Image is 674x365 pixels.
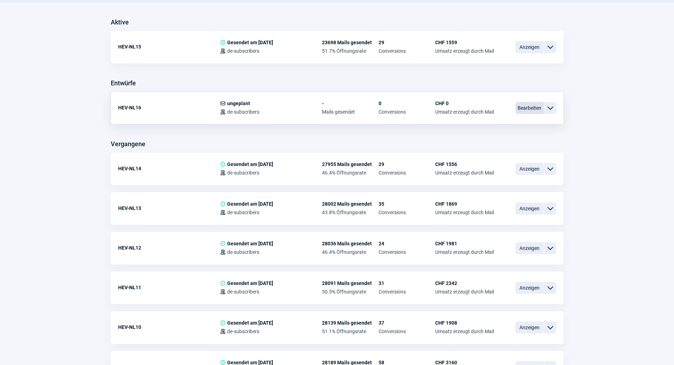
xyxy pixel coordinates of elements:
span: 51.1% Öffnungsrate [322,329,379,334]
span: Anzeigen [515,321,544,333]
span: de-subscribers [227,329,259,334]
span: 35 [379,201,435,207]
span: Umsatz erzeugt durch Mail [435,289,494,295]
span: Anzeigen [515,282,544,294]
span: ungeplant [227,101,250,106]
span: Conversions [379,210,435,215]
span: 28002 Mails gesendet [322,201,379,207]
span: CHF 1559 [435,40,494,45]
span: de-subscribers [227,48,259,54]
span: Umsatz erzeugt durch Mail [435,48,494,54]
span: 43.8% Öffnungsrate [322,210,379,215]
h3: Entwürfe [111,78,136,89]
span: 37 [379,320,435,326]
span: CHF 0 [435,101,494,106]
span: Umsatz erzeugt durch Mail [435,329,494,334]
span: Bearbeiten [515,102,544,114]
span: CHF 1908 [435,320,494,326]
span: Gesendet am [DATE] [227,241,273,246]
span: 46.4% Öffnungsrate [322,249,379,255]
h3: Vergangene [111,138,145,150]
span: Conversions [379,289,435,295]
span: Anzeigen [515,203,544,215]
span: Conversions [379,48,435,54]
span: 0 [379,101,435,106]
div: HEV-NL14 [118,161,220,176]
span: Gesendet am [DATE] [227,201,273,207]
span: CHF 1556 [435,161,494,167]
span: CHF 1981 [435,241,494,246]
span: de-subscribers [227,109,259,115]
span: Gesendet am [DATE] [227,280,273,286]
span: Gesendet am [DATE] [227,161,273,167]
span: Umsatz erzeugt durch Mail [435,109,494,115]
span: de-subscribers [227,210,259,215]
span: CHF 1869 [435,201,494,207]
span: 29 [379,161,435,167]
div: HEV-NL16 [118,101,220,115]
span: 46.4% Öffnungsrate [322,170,379,176]
span: 50.5% Öffnungsrate [322,289,379,295]
span: Anzeigen [515,163,544,175]
span: 51.7% Öffnungsrate [322,48,379,54]
span: Gesendet am [DATE] [227,320,273,326]
span: de-subscribers [227,289,259,295]
span: Anzeigen [515,41,544,53]
div: HEV-NL13 [118,201,220,215]
span: Umsatz erzeugt durch Mail [435,170,494,176]
span: 23698 Mails gesendet [322,40,379,45]
span: 31 [379,280,435,286]
span: 28091 Mails gesendet [322,280,379,286]
span: Conversions [379,170,435,176]
span: Conversions [379,249,435,255]
span: Gesendet am [DATE] [227,40,273,45]
span: Conversions [379,109,435,115]
span: de-subscribers [227,249,259,255]
span: de-subscribers [227,170,259,176]
span: CHF 2342 [435,280,494,286]
span: Anzeigen [515,242,544,254]
div: HEV-NL12 [118,241,220,255]
div: HEV-NL10 [118,320,220,334]
span: 24 [379,241,435,246]
span: Umsatz erzeugt durch Mail [435,210,494,215]
span: 29 [379,40,435,45]
div: HEV-NL15 [118,40,220,54]
span: 28036 Mails gesendet [322,241,379,246]
span: 27955 Mails gesendet [322,161,379,167]
span: Mails gesendet [322,109,379,115]
h3: Aktive [111,17,129,28]
div: HEV-NL11 [118,280,220,295]
span: - [322,101,379,106]
span: 28139 Mails gesendet [322,320,379,326]
span: Umsatz erzeugt durch Mail [435,249,494,255]
span: Conversions [379,329,435,334]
